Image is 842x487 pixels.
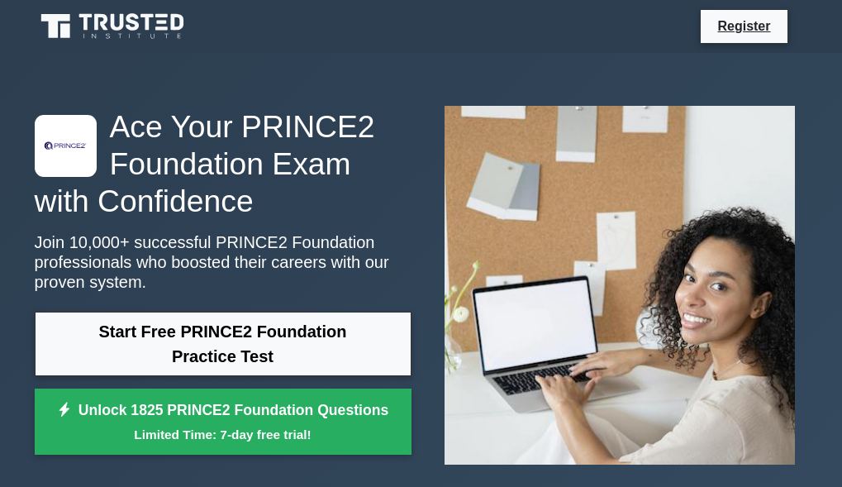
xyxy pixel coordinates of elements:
[35,108,411,219] h1: Ace Your PRINCE2 Foundation Exam with Confidence
[35,312,411,376] a: Start Free PRINCE2 Foundation Practice Test
[707,16,780,36] a: Register
[35,389,411,455] a: Unlock 1825 PRINCE2 Foundation QuestionsLimited Time: 7-day free trial!
[55,425,391,444] small: Limited Time: 7-day free trial!
[35,232,411,292] p: Join 10,000+ successful PRINCE2 Foundation professionals who boosted their careers with our prove...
